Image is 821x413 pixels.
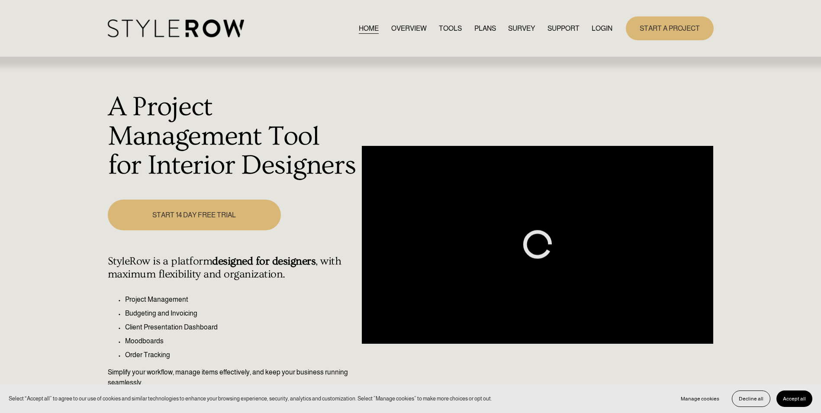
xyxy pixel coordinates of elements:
[776,390,812,407] button: Accept all
[626,16,714,40] a: START A PROJECT
[108,93,357,181] h1: A Project Management Tool for Interior Designers
[547,23,580,34] span: SUPPORT
[508,23,535,34] a: SURVEY
[681,396,719,402] span: Manage cookies
[108,19,244,37] img: StyleRow
[391,23,427,34] a: OVERVIEW
[125,350,357,360] p: Order Tracking
[125,336,357,346] p: Moodboards
[125,322,357,332] p: Client Presentation Dashboard
[474,23,496,34] a: PLANS
[108,255,357,281] h4: StyleRow is a platform , with maximum flexibility and organization.
[439,23,462,34] a: TOOLS
[359,23,379,34] a: HOME
[732,390,770,407] button: Decline all
[547,23,580,34] a: folder dropdown
[125,294,357,305] p: Project Management
[674,390,726,407] button: Manage cookies
[108,367,357,388] p: Simplify your workflow, manage items effectively, and keep your business running seamlessly.
[125,308,357,319] p: Budgeting and Invoicing
[783,396,806,402] span: Accept all
[108,200,281,230] a: START 14 DAY FREE TRIAL
[739,396,763,402] span: Decline all
[9,394,492,403] p: Select “Accept all” to agree to our use of cookies and similar technologies to enhance your brows...
[212,255,316,268] strong: designed for designers
[592,23,612,34] a: LOGIN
